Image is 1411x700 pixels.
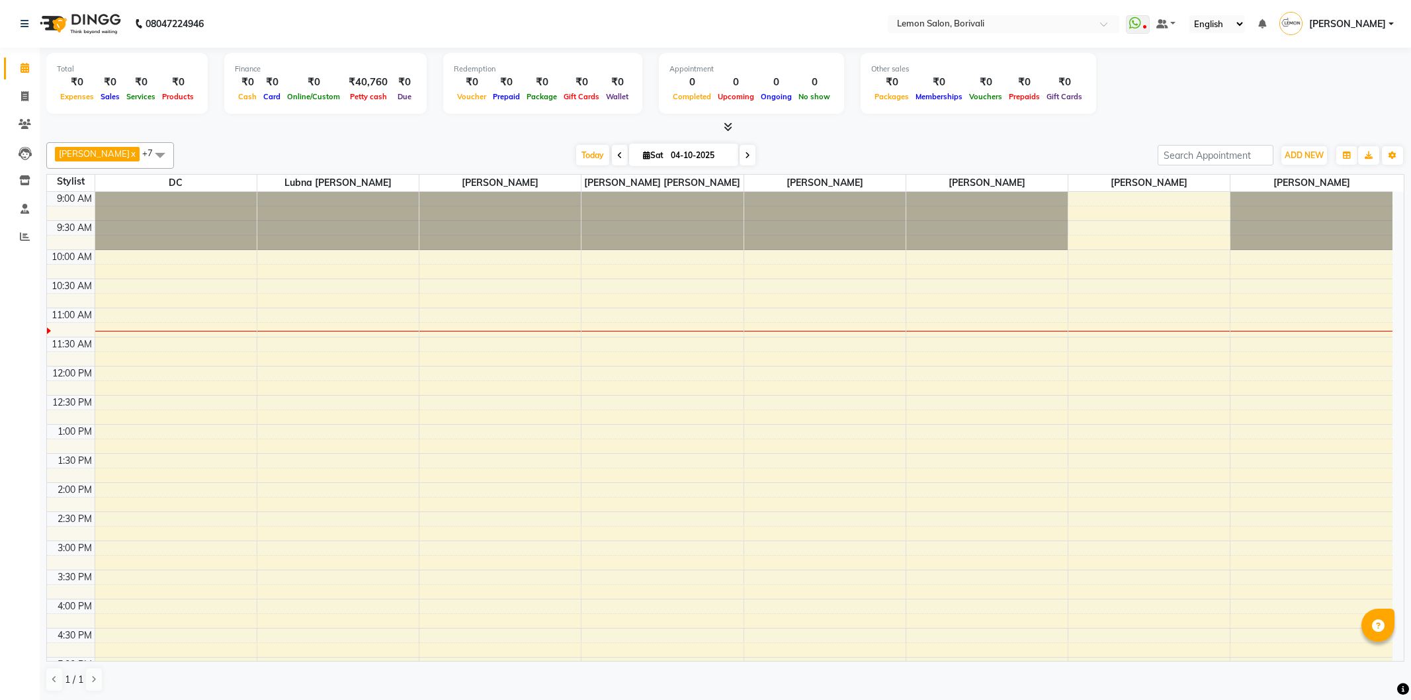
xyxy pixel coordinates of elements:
img: logo [34,5,124,42]
div: ₹0 [560,75,603,90]
div: 10:30 AM [49,279,95,293]
div: 11:30 AM [49,337,95,351]
div: 4:00 PM [55,599,95,613]
img: Jyoti Vyas [1279,12,1303,35]
div: ₹0 [393,75,416,90]
div: Other sales [871,64,1086,75]
div: 2:00 PM [55,483,95,497]
span: Due [394,92,415,101]
span: DC [95,175,257,191]
div: ₹40,760 [343,75,393,90]
span: 1 / 1 [65,673,83,687]
span: Today [576,145,609,165]
div: 0 [757,75,795,90]
div: 3:30 PM [55,570,95,584]
a: x [130,148,136,159]
div: 5:00 PM [55,658,95,672]
span: Gift Cards [560,92,603,101]
div: 2:30 PM [55,512,95,526]
span: Memberships [912,92,966,101]
input: 2025-10-04 [667,146,733,165]
span: Package [523,92,560,101]
span: +7 [142,148,163,158]
input: Search Appointment [1158,145,1273,165]
span: Voucher [454,92,490,101]
span: Services [123,92,159,101]
div: ₹0 [260,75,284,90]
span: Ongoing [757,92,795,101]
span: [PERSON_NAME] [1230,175,1392,191]
span: Petty cash [347,92,390,101]
div: 3:00 PM [55,541,95,555]
div: ₹0 [57,75,97,90]
span: [PERSON_NAME] [419,175,581,191]
span: No show [795,92,834,101]
span: Upcoming [714,92,757,101]
div: 12:00 PM [50,367,95,380]
span: [PERSON_NAME] [1068,175,1230,191]
span: Sat [640,150,667,160]
div: ₹0 [523,75,560,90]
div: 1:30 PM [55,454,95,468]
span: Online/Custom [284,92,343,101]
div: Appointment [669,64,834,75]
div: ₹0 [454,75,490,90]
button: ADD NEW [1281,146,1327,165]
div: ₹0 [603,75,632,90]
div: 0 [795,75,834,90]
div: 1:00 PM [55,425,95,439]
span: Packages [871,92,912,101]
span: Products [159,92,197,101]
div: 10:00 AM [49,250,95,264]
span: [PERSON_NAME] [906,175,1068,191]
span: Sales [97,92,123,101]
span: [PERSON_NAME] [1309,17,1386,31]
span: [PERSON_NAME] [59,148,130,159]
div: ₹0 [1005,75,1043,90]
span: Vouchers [966,92,1005,101]
div: Redemption [454,64,632,75]
b: 08047224946 [146,5,204,42]
div: 0 [714,75,757,90]
div: ₹0 [490,75,523,90]
span: Wallet [603,92,632,101]
div: 9:30 AM [54,221,95,235]
div: 12:30 PM [50,396,95,410]
span: Cash [235,92,260,101]
div: Finance [235,64,416,75]
span: Prepaid [490,92,523,101]
div: ₹0 [97,75,123,90]
span: Completed [669,92,714,101]
div: ₹0 [159,75,197,90]
span: [PERSON_NAME] [PERSON_NAME] [581,175,743,191]
span: [PERSON_NAME] [744,175,906,191]
div: 4:30 PM [55,629,95,642]
span: Card [260,92,284,101]
span: Lubna [PERSON_NAME] [257,175,419,191]
div: ₹0 [912,75,966,90]
div: 11:00 AM [49,308,95,322]
span: ADD NEW [1285,150,1324,160]
span: Prepaids [1005,92,1043,101]
span: Gift Cards [1043,92,1086,101]
div: ₹0 [235,75,260,90]
div: ₹0 [284,75,343,90]
div: ₹0 [1043,75,1086,90]
iframe: chat widget [1355,647,1398,687]
span: Expenses [57,92,97,101]
div: 0 [669,75,714,90]
div: ₹0 [871,75,912,90]
div: Stylist [47,175,95,189]
div: 9:00 AM [54,192,95,206]
div: Total [57,64,197,75]
div: ₹0 [123,75,159,90]
div: ₹0 [966,75,1005,90]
